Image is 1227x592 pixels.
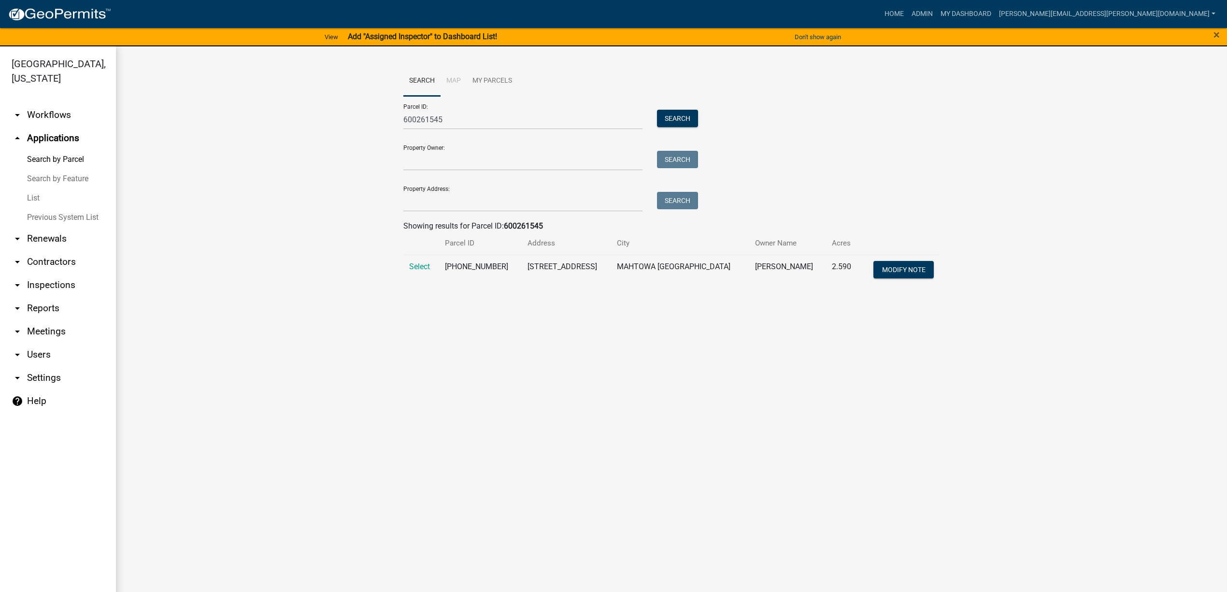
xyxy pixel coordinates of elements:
strong: 600261545 [504,221,543,231]
th: City [611,232,749,255]
th: Acres [826,232,860,255]
a: [PERSON_NAME][EMAIL_ADDRESS][PERSON_NAME][DOMAIN_NAME] [995,5,1219,23]
td: [PHONE_NUMBER] [439,255,522,287]
span: Modify Note [882,265,925,273]
button: Close [1213,29,1220,41]
div: Showing results for Parcel ID: [403,220,940,232]
i: arrow_drop_down [12,256,23,268]
td: [STREET_ADDRESS] [522,255,611,287]
td: [PERSON_NAME] [749,255,826,287]
strong: Add "Assigned Inspector" to Dashboard List! [348,32,497,41]
th: Parcel ID [439,232,522,255]
button: Search [657,192,698,209]
a: View [321,29,342,45]
th: Owner Name [749,232,826,255]
i: arrow_drop_down [12,109,23,121]
a: Select [409,262,430,271]
button: Modify Note [873,261,934,278]
i: arrow_drop_down [12,233,23,245]
a: Admin [908,5,937,23]
button: Search [657,110,698,127]
td: MAHTOWA [GEOGRAPHIC_DATA] [611,255,749,287]
th: Address [522,232,611,255]
td: 2.590 [826,255,860,287]
a: Search [403,66,441,97]
i: arrow_drop_down [12,279,23,291]
i: arrow_drop_down [12,303,23,314]
i: help [12,395,23,407]
i: arrow_drop_down [12,372,23,384]
a: My Dashboard [937,5,995,23]
button: Search [657,151,698,168]
i: arrow_drop_down [12,349,23,361]
i: arrow_drop_down [12,326,23,337]
span: × [1213,28,1220,42]
a: Home [881,5,908,23]
button: Don't show again [791,29,845,45]
a: My Parcels [467,66,518,97]
i: arrow_drop_up [12,132,23,144]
